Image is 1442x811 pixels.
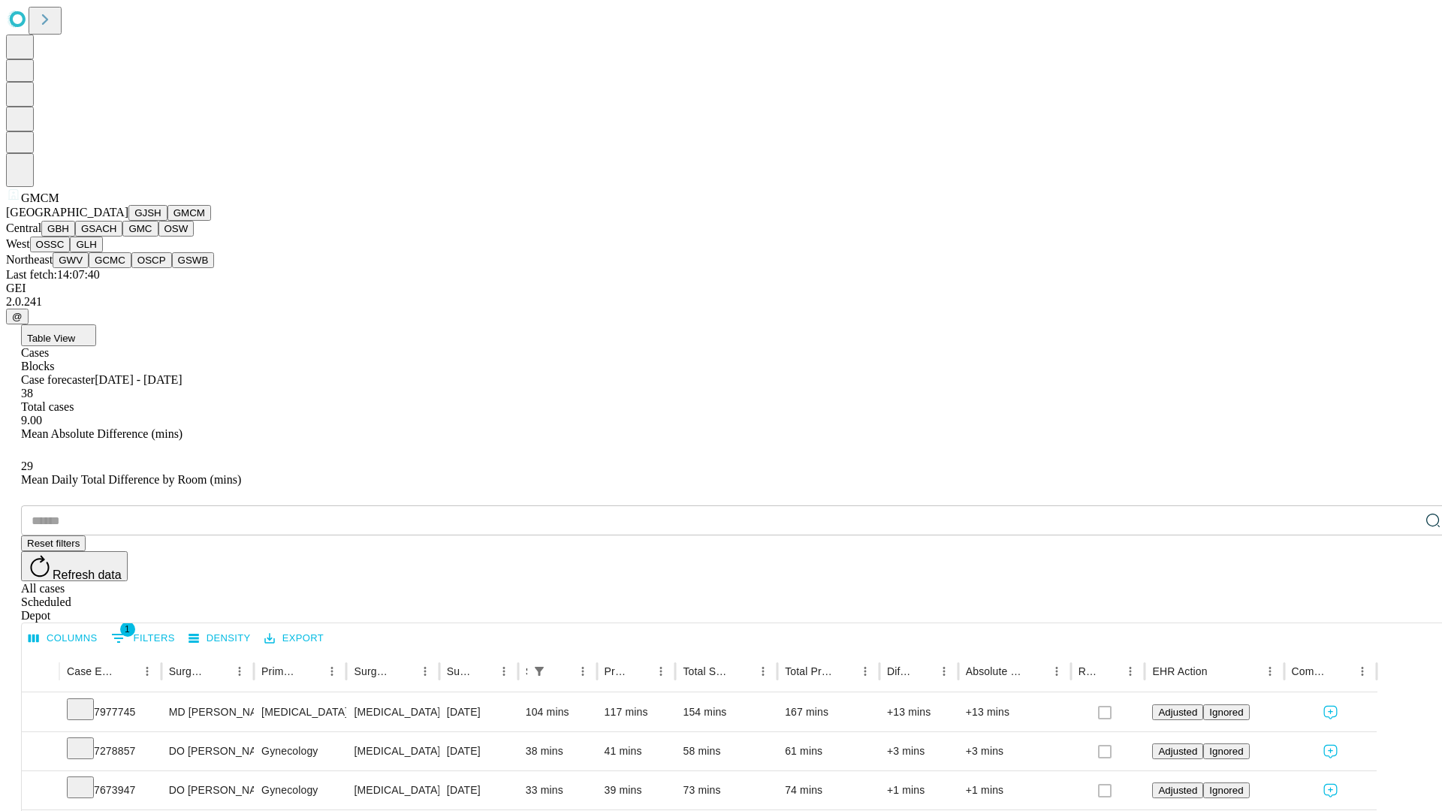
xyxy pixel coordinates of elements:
span: 1 [120,622,135,637]
div: Absolute Difference [966,665,1024,677]
div: +3 mins [887,732,951,770]
button: Sort [1209,661,1230,682]
div: 7278857 [67,732,154,770]
button: GMCM [167,205,211,221]
div: Predicted In Room Duration [605,665,629,677]
div: MD [PERSON_NAME] [PERSON_NAME] Md [169,693,246,731]
button: OSCP [131,252,172,268]
span: Last fetch: 14:07:40 [6,268,100,281]
div: Surgeon Name [169,665,207,677]
button: Sort [629,661,650,682]
button: Table View [21,324,96,346]
button: Ignored [1203,782,1249,798]
button: Reset filters [21,535,86,551]
button: Adjusted [1152,782,1203,798]
button: GJSH [128,205,167,221]
div: Scheduled In Room Duration [526,665,527,677]
button: Menu [137,661,158,682]
button: Menu [415,661,436,682]
button: Show filters [529,661,550,682]
div: GEI [6,282,1436,295]
button: Sort [834,661,855,682]
div: [MEDICAL_DATA] [354,693,431,731]
button: Menu [1046,661,1067,682]
div: 154 mins [683,693,770,731]
button: Menu [572,661,593,682]
div: 73 mins [683,771,770,809]
button: GMC [122,221,158,237]
button: GCMC [89,252,131,268]
span: 38 [21,387,33,399]
button: GWV [53,252,89,268]
div: 61 mins [785,732,872,770]
span: [DATE] - [DATE] [95,373,182,386]
span: Mean Daily Total Difference by Room (mins) [21,473,241,486]
div: Surgery Name [354,665,391,677]
button: Show filters [107,626,179,650]
span: Mean Absolute Difference (mins) [21,427,183,440]
button: Select columns [25,627,101,650]
button: Refresh data [21,551,128,581]
button: Sort [732,661,753,682]
span: Reset filters [27,538,80,549]
div: +13 mins [887,693,951,731]
div: [MEDICAL_DATA] [261,693,339,731]
div: Gynecology [261,732,339,770]
div: Difference [887,665,911,677]
button: Menu [321,661,342,682]
div: 7673947 [67,771,154,809]
div: 74 mins [785,771,872,809]
button: GLH [70,237,102,252]
div: [DATE] [447,732,511,770]
div: EHR Action [1152,665,1207,677]
button: Sort [1025,661,1046,682]
button: Expand [29,739,52,765]
span: GMCM [21,191,59,204]
span: Adjusted [1158,707,1197,718]
div: 33 mins [526,771,590,809]
div: 41 mins [605,732,668,770]
button: Adjusted [1152,743,1203,759]
div: DO [PERSON_NAME] [PERSON_NAME] [169,771,246,809]
div: 7977745 [67,693,154,731]
button: Menu [493,661,514,682]
div: +1 mins [887,771,951,809]
span: Northeast [6,253,53,266]
div: [MEDICAL_DATA] WITH [MEDICAL_DATA] AND/OR [MEDICAL_DATA] WITH OR WITHOUT D\T\C [354,732,431,770]
span: 29 [21,460,33,472]
div: Primary Service [261,665,299,677]
button: Menu [1259,661,1281,682]
span: Table View [27,333,75,344]
button: OSW [158,221,195,237]
button: Sort [472,661,493,682]
span: [GEOGRAPHIC_DATA] [6,206,128,219]
div: Total Scheduled Duration [683,665,730,677]
div: Surgery Date [447,665,471,677]
div: 38 mins [526,732,590,770]
button: Sort [551,661,572,682]
button: Menu [753,661,774,682]
span: Central [6,222,41,234]
div: [DATE] [447,771,511,809]
div: [MEDICAL_DATA] WITH [MEDICAL_DATA] AND/OR [MEDICAL_DATA] WITH OR WITHOUT D\T\C [354,771,431,809]
div: Resolved in EHR [1078,665,1098,677]
button: Sort [1331,661,1352,682]
span: Ignored [1209,785,1243,796]
div: Comments [1292,665,1329,677]
button: Sort [913,661,934,682]
button: Expand [29,778,52,804]
button: @ [6,309,29,324]
span: West [6,237,30,250]
span: Case forecaster [21,373,95,386]
button: Sort [300,661,321,682]
button: Ignored [1203,743,1249,759]
button: Sort [1099,661,1120,682]
button: Sort [208,661,229,682]
div: Gynecology [261,771,339,809]
button: GBH [41,221,75,237]
button: Expand [29,700,52,726]
button: Menu [934,661,955,682]
button: Export [261,627,327,650]
span: Refresh data [53,568,122,581]
button: Menu [650,661,671,682]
